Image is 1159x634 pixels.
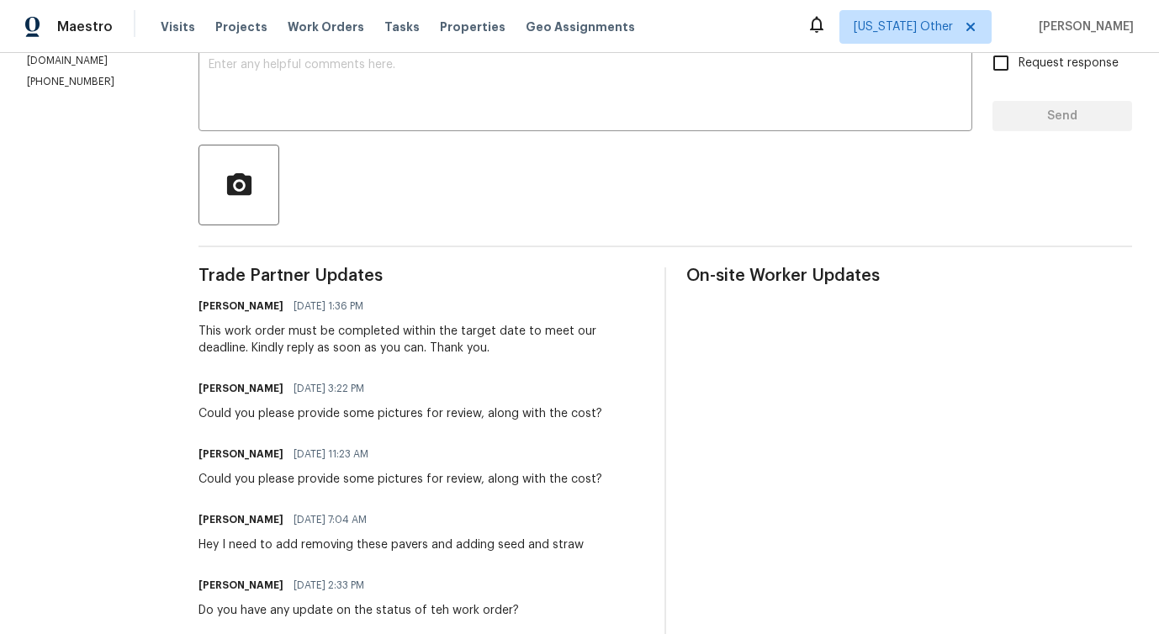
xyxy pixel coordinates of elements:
[198,405,602,422] div: Could you please provide some pictures for review, along with the cost?
[294,511,367,528] span: [DATE] 7:04 AM
[384,21,420,33] span: Tasks
[288,18,364,35] span: Work Orders
[854,18,953,35] span: [US_STATE] Other
[294,577,364,594] span: [DATE] 2:33 PM
[198,298,283,314] h6: [PERSON_NAME]
[198,577,283,594] h6: [PERSON_NAME]
[198,446,283,462] h6: [PERSON_NAME]
[294,446,368,462] span: [DATE] 11:23 AM
[440,18,505,35] span: Properties
[686,267,1132,284] span: On-site Worker Updates
[1032,18,1134,35] span: [PERSON_NAME]
[198,471,602,488] div: Could you please provide some pictures for review, along with the cost?
[198,380,283,397] h6: [PERSON_NAME]
[198,267,644,284] span: Trade Partner Updates
[198,511,283,528] h6: [PERSON_NAME]
[198,323,644,357] div: This work order must be completed within the target date to meet our deadline. Kindly reply as so...
[161,18,195,35] span: Visits
[57,18,113,35] span: Maestro
[27,75,158,89] p: [PHONE_NUMBER]
[198,602,519,619] div: Do you have any update on the status of teh work order?
[294,298,363,314] span: [DATE] 1:36 PM
[294,380,364,397] span: [DATE] 3:22 PM
[215,18,267,35] span: Projects
[198,536,584,553] div: Hey I need to add removing these pavers and adding seed and straw
[526,18,635,35] span: Geo Assignments
[1019,55,1119,72] span: Request response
